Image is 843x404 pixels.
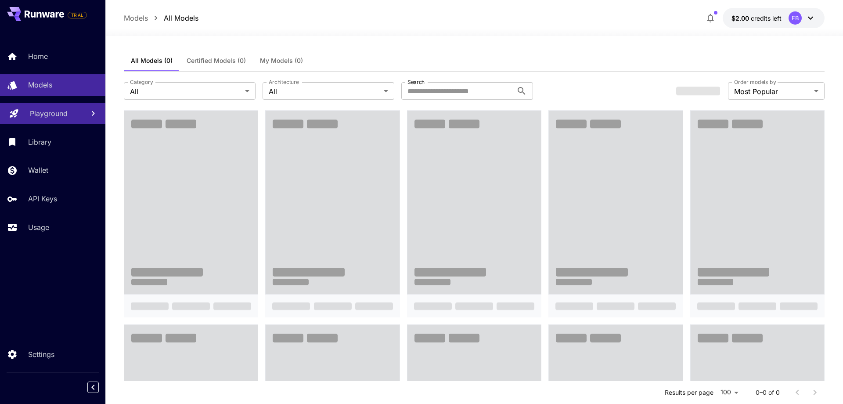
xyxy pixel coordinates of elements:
a: All Models [164,13,198,23]
span: credits left [751,15,782,22]
a: Models [124,13,148,23]
p: 0–0 of 0 [756,388,780,397]
p: Library [28,137,51,147]
p: API Keys [28,193,57,204]
p: Wallet [28,165,48,175]
span: Most Popular [734,86,811,97]
button: $1.9994FB [723,8,825,28]
p: Results per page [665,388,713,397]
span: Add your payment card to enable full platform functionality. [68,10,87,20]
label: Architecture [269,78,299,86]
p: Playground [30,108,68,119]
div: FB [789,11,802,25]
div: Collapse sidebar [94,379,105,395]
span: Certified Models (0) [187,57,246,65]
p: Usage [28,222,49,233]
span: $2.00 [731,15,751,22]
nav: breadcrumb [124,13,198,23]
label: Order models by [734,78,776,86]
p: Settings [28,349,54,360]
span: All [269,86,380,97]
span: All [130,86,241,97]
label: Category [130,78,153,86]
p: Home [28,51,48,62]
span: TRIAL [68,12,86,18]
button: Collapse sidebar [87,382,99,393]
p: Models [28,80,52,90]
div: 100 [717,386,742,399]
div: $1.9994 [731,14,782,23]
span: All Models (0) [131,57,173,65]
span: My Models (0) [260,57,303,65]
label: Search [407,78,425,86]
